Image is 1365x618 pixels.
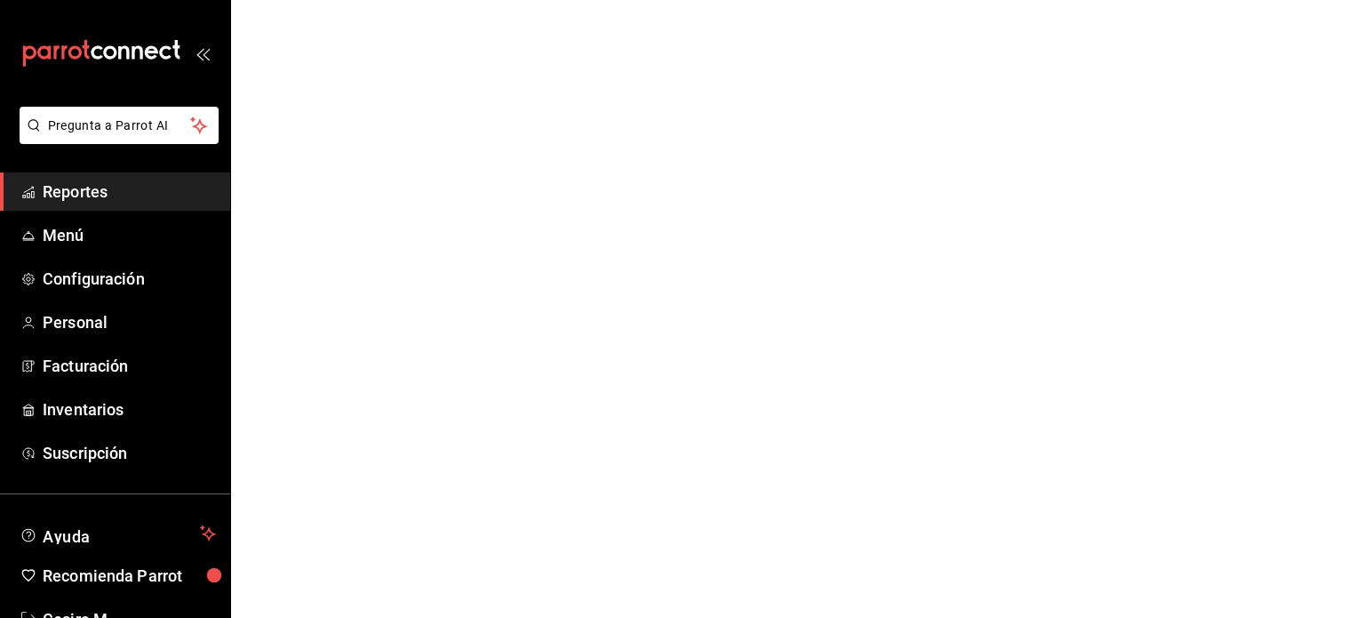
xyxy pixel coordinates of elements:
button: open_drawer_menu [196,46,210,60]
span: Recomienda Parrot [43,564,216,588]
button: Pregunta a Parrot AI [20,107,219,144]
span: Facturación [43,354,216,378]
span: Configuración [43,267,216,291]
span: Reportes [43,180,216,204]
span: Personal [43,310,216,334]
a: Pregunta a Parrot AI [12,129,219,148]
span: Inventarios [43,397,216,421]
span: Pregunta a Parrot AI [48,116,191,135]
span: Menú [43,223,216,247]
span: Suscripción [43,441,216,465]
span: Ayuda [43,523,193,544]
